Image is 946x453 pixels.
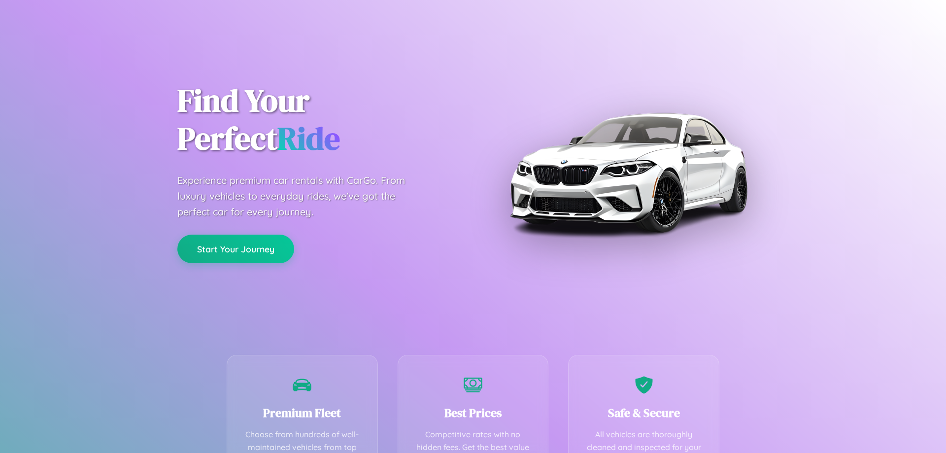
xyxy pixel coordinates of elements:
[177,173,424,220] p: Experience premium car rentals with CarGo. From luxury vehicles to everyday rides, we've got the ...
[583,405,704,421] h3: Safe & Secure
[177,82,458,158] h1: Find Your Perfect
[413,405,534,421] h3: Best Prices
[242,405,363,421] h3: Premium Fleet
[277,117,340,160] span: Ride
[177,235,294,263] button: Start Your Journey
[505,49,751,296] img: Premium BMW car rental vehicle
